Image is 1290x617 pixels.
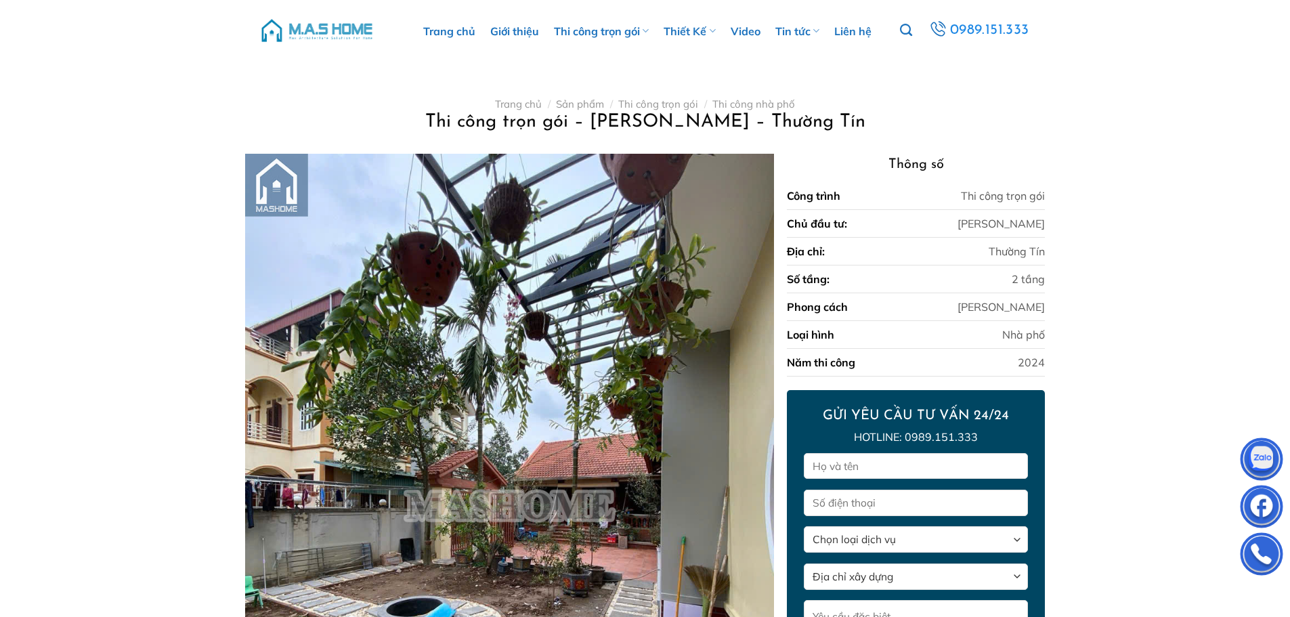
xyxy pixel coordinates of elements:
h2: GỬI YÊU CẦU TƯ VẤN 24/24 [804,407,1027,425]
div: Thi công trọn gói [961,188,1045,204]
div: [PERSON_NAME] [958,215,1045,232]
div: 2024 [1018,354,1045,370]
div: [PERSON_NAME] [958,299,1045,315]
div: Chủ đầu tư: [787,215,847,232]
img: Facebook [1241,488,1282,529]
div: Công trình [787,188,840,204]
span: / [704,98,707,110]
div: Phong cách [787,299,848,315]
a: Tìm kiếm [900,16,912,45]
span: / [610,98,613,110]
div: 2 tầng [1012,271,1045,287]
img: Zalo [1241,441,1282,482]
div: Thường Tín [989,243,1045,259]
a: Thi công nhà phố [712,98,795,110]
h3: Thông số [787,154,1044,175]
a: 0989.151.333 [927,18,1031,43]
span: 0989.151.333 [950,19,1029,42]
input: Họ và tên [804,453,1027,480]
span: / [548,98,551,110]
a: Sản phẩm [556,98,604,110]
a: Trang chủ [495,98,542,110]
div: Nhà phố [1002,326,1045,343]
a: Thi công trọn gói [618,98,698,110]
div: Địa chỉ: [787,243,825,259]
input: Số điện thoại [804,490,1027,516]
img: Phone [1241,536,1282,576]
img: M.A.S HOME – Tổng Thầu Thiết Kế Và Xây Nhà Trọn Gói [259,10,374,51]
div: Loại hình [787,326,834,343]
h1: Thi công trọn gói – [PERSON_NAME] – Thường Tín [261,110,1029,134]
p: Hotline: 0989.151.333 [804,429,1027,446]
div: Số tầng: [787,271,830,287]
div: Năm thi công [787,354,855,370]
